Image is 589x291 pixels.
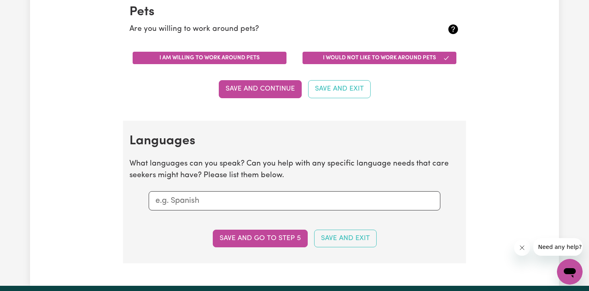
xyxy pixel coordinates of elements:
h2: Pets [129,4,460,20]
button: I would not like to work around pets [303,52,456,64]
iframe: Message from company [533,238,583,256]
button: I am willing to work around pets [133,52,286,64]
iframe: Close message [514,240,530,256]
p: What languages can you speak? Can you help with any specific language needs that care seekers mig... [129,158,460,182]
p: Are you willing to work around pets? [129,24,405,35]
h2: Languages [129,133,460,149]
button: Save and Exit [314,230,377,247]
button: Save and go to step 5 [213,230,308,247]
button: Save and Exit [308,80,371,98]
button: Save and Continue [219,80,302,98]
input: e.g. Spanish [155,195,434,207]
iframe: Button to launch messaging window [557,259,583,285]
